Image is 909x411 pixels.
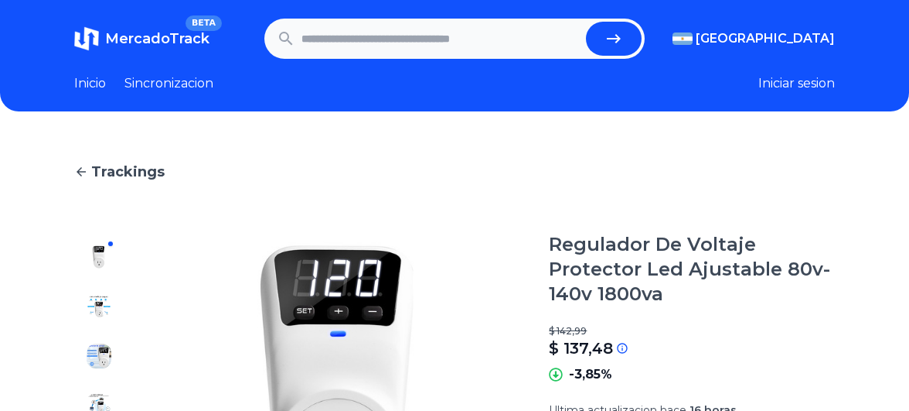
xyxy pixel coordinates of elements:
img: Regulador De Voltaje Protector Led Ajustable 80v-140v 1800va [87,294,111,319]
p: $ 137,48 [549,337,613,359]
a: MercadoTrackBETA [74,26,209,51]
p: -3,85% [569,365,612,384]
img: MercadoTrack [74,26,99,51]
p: $ 142,99 [549,325,835,337]
img: Regulador De Voltaje Protector Led Ajustable 80v-140v 1800va [87,245,111,269]
button: Iniciar sesion [758,74,835,93]
span: BETA [186,15,222,31]
a: Sincronizacion [124,74,213,93]
img: Argentina [672,33,693,45]
a: Inicio [74,74,106,93]
span: Trackings [91,161,165,183]
h1: Regulador De Voltaje Protector Led Ajustable 80v-140v 1800va [549,232,835,307]
span: MercadoTrack [105,30,209,47]
img: Regulador De Voltaje Protector Led Ajustable 80v-140v 1800va [87,344,111,368]
span: [GEOGRAPHIC_DATA] [696,29,835,48]
a: Trackings [74,161,835,183]
button: [GEOGRAPHIC_DATA] [672,29,835,48]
